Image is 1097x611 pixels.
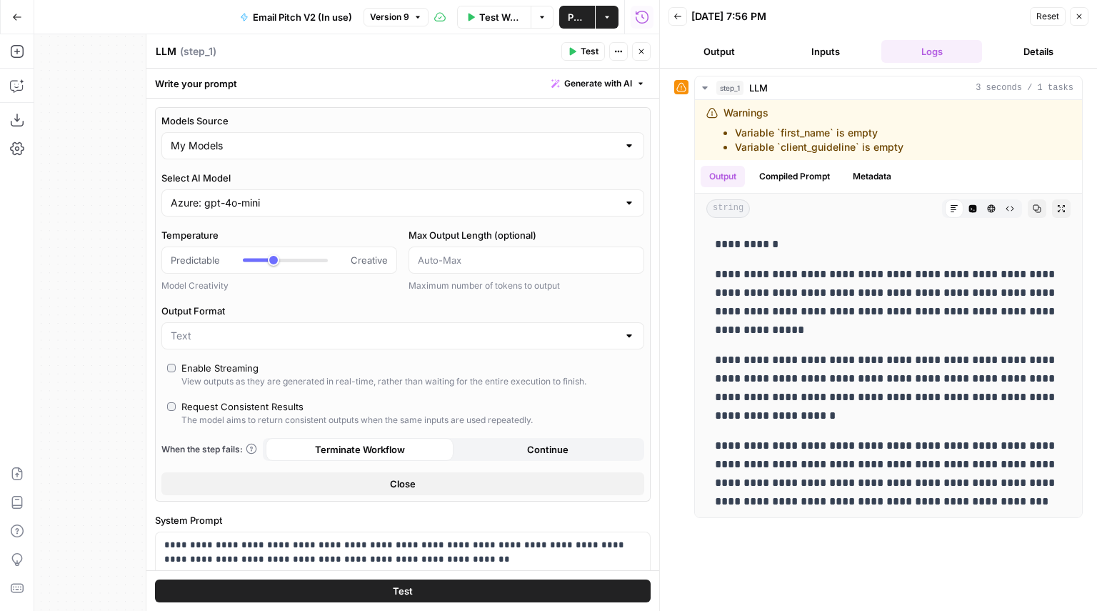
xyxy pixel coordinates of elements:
[751,166,838,187] button: Compiled Prompt
[171,253,220,267] span: Predictable
[181,399,304,414] div: Request Consistent Results
[161,114,644,128] label: Models Source
[146,69,659,98] div: Write your prompt
[1030,7,1066,26] button: Reset
[390,477,416,491] span: Close
[171,196,618,210] input: Azure: gpt-4o-mini
[454,438,641,461] button: Continue
[457,6,531,29] button: Test Workflow
[706,199,750,218] span: string
[564,77,632,90] span: Generate with AI
[546,74,651,93] button: Generate with AI
[418,253,635,267] input: Auto-Max
[180,44,216,59] span: ( step_1 )
[701,166,745,187] button: Output
[167,364,176,372] input: Enable StreamingView outputs as they are generated in real-time, rather than waiting for the enti...
[844,166,900,187] button: Metadata
[527,442,568,457] span: Continue
[161,171,644,185] label: Select AI Model
[695,76,1082,99] button: 3 seconds / 1 tasks
[775,40,876,63] button: Inputs
[351,253,388,267] span: Creative
[881,40,982,63] button: Logs
[181,375,586,388] div: View outputs as they are generated in real-time, rather than waiting for the entire execution to ...
[668,40,769,63] button: Output
[479,10,522,24] span: Test Workflow
[231,6,361,29] button: Email Pitch V2 (In use)
[976,81,1073,94] span: 3 seconds / 1 tasks
[181,414,533,427] div: The model aims to return consistent outputs when the same inputs are used repeatedly.
[735,140,903,154] li: Variable `client_guideline` is empty
[364,8,429,26] button: Version 9
[315,442,405,457] span: Terminate Workflow
[561,42,605,61] button: Test
[1036,10,1059,23] span: Reset
[568,10,586,24] span: Publish
[171,329,618,343] input: Text
[167,402,176,411] input: Request Consistent ResultsThe model aims to return consistent outputs when the same inputs are us...
[559,6,595,29] button: Publish
[735,126,903,140] li: Variable `first_name` is empty
[156,44,176,59] textarea: LLM
[749,81,768,95] span: LLM
[161,228,397,242] label: Temperature
[253,10,352,24] span: Email Pitch V2 (In use)
[181,361,259,375] div: Enable Streaming
[409,228,644,242] label: Max Output Length (optional)
[716,81,743,95] span: step_1
[393,584,413,598] span: Test
[988,40,1088,63] button: Details
[409,279,644,292] div: Maximum number of tokens to output
[171,139,618,153] input: My Models
[161,279,397,292] div: Model Creativity
[155,513,651,527] label: System Prompt
[370,11,409,24] span: Version 9
[581,45,598,58] span: Test
[695,100,1082,517] div: 3 seconds / 1 tasks
[161,472,644,495] button: Close
[161,304,644,318] label: Output Format
[723,106,903,154] div: Warnings
[161,443,257,456] a: When the step fails:
[155,580,651,602] button: Test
